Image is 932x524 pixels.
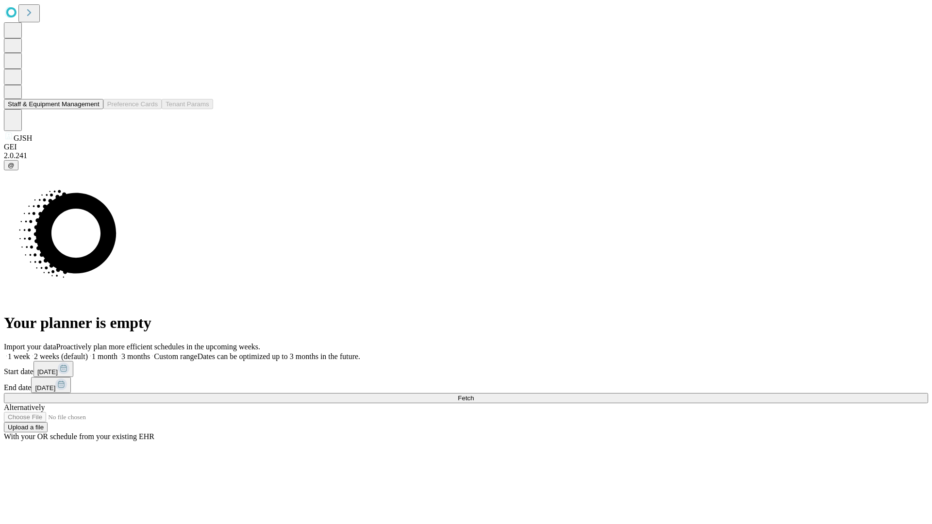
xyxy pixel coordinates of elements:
button: Upload a file [4,422,48,432]
button: [DATE] [31,377,71,393]
span: [DATE] [37,368,58,376]
span: 2 weeks (default) [34,352,88,360]
button: Fetch [4,393,928,403]
div: 2.0.241 [4,151,928,160]
span: 1 week [8,352,30,360]
span: Custom range [154,352,197,360]
button: @ [4,160,18,170]
span: With your OR schedule from your existing EHR [4,432,154,441]
span: GJSH [14,134,32,142]
button: Tenant Params [162,99,213,109]
span: Proactively plan more efficient schedules in the upcoming weeks. [56,343,260,351]
span: 3 months [121,352,150,360]
div: End date [4,377,928,393]
span: Import your data [4,343,56,351]
span: 1 month [92,352,117,360]
button: Staff & Equipment Management [4,99,103,109]
span: Alternatively [4,403,45,411]
div: Start date [4,361,928,377]
span: Fetch [458,394,474,402]
span: [DATE] [35,384,55,392]
button: Preference Cards [103,99,162,109]
h1: Your planner is empty [4,314,928,332]
button: [DATE] [33,361,73,377]
span: @ [8,162,15,169]
div: GEI [4,143,928,151]
span: Dates can be optimized up to 3 months in the future. [198,352,360,360]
